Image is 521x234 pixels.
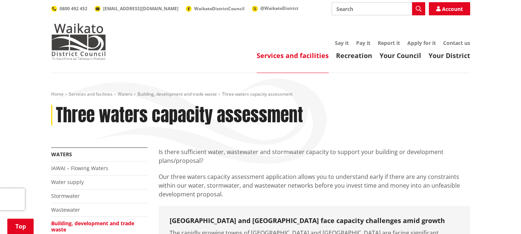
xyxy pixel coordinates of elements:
a: Apply for it [407,39,436,46]
a: Services and facilities [257,51,329,60]
a: WaikatoDistrictCouncil [186,5,245,12]
span: @WaikatoDistrict [260,5,298,11]
a: Wastewater [51,206,80,213]
p: Is there sufficient water, wastewater and stormwater capacity to support your building or develop... [159,147,470,165]
a: Pay it [356,39,370,46]
a: Contact us [443,39,470,46]
a: @WaikatoDistrict [252,5,298,11]
span: [EMAIL_ADDRESS][DOMAIN_NAME] [103,5,178,12]
a: Waters [51,151,72,158]
span: WaikatoDistrictCouncil [194,5,245,12]
h1: Three waters capacity assessment [56,105,303,126]
a: [EMAIL_ADDRESS][DOMAIN_NAME] [95,5,178,12]
a: Recreation [336,51,372,60]
a: 0800 492 452 [51,5,87,12]
input: Search input [332,2,425,15]
a: Building, development and trade waste [137,91,217,97]
img: Waikato District Council - Te Kaunihera aa Takiwaa o Waikato [51,23,106,60]
a: Water supply [51,179,84,185]
a: Building, development and trade waste [51,220,134,233]
nav: breadcrumb [51,91,470,97]
a: Report it [378,39,400,46]
span: Three waters capacity assessment [222,91,292,97]
h3: [GEOGRAPHIC_DATA] and [GEOGRAPHIC_DATA] face capacity challenges amid growth [170,217,459,225]
a: Account [429,2,470,15]
a: Say it [335,39,349,46]
a: Top [7,219,34,234]
a: Your Council [380,51,421,60]
span: 0800 492 452 [60,5,87,12]
a: Stormwater [51,192,80,199]
a: Home [51,91,64,97]
p: Our three waters capacity assessment application allows you to understand early if there are any ... [159,172,470,199]
a: IAWAI – Flowing Waters [51,165,108,172]
a: Services and facilities [69,91,113,97]
a: Your District [428,51,470,60]
a: Waters [118,91,132,97]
